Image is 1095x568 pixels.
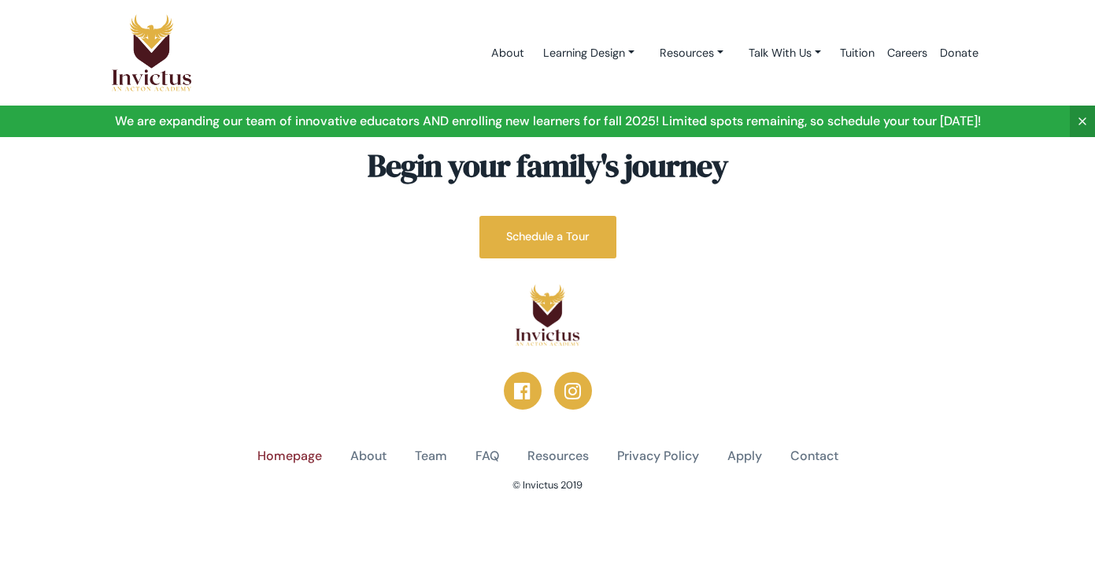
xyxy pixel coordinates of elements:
[531,39,647,68] a: Learning Design
[834,20,881,87] a: Tuition
[475,447,499,466] a: FAQ
[727,447,762,466] a: Apply
[111,478,985,492] p: © Invictus 2019
[415,447,447,466] a: Team
[736,39,834,68] a: Talk With Us
[647,39,736,68] a: Resources
[617,447,699,466] a: Privacy Policy
[527,447,589,466] a: Resources
[515,284,580,347] img: logo.png
[790,447,838,466] a: Contact
[111,147,985,184] h3: Begin your family's journey
[111,13,193,92] img: Logo
[257,447,322,466] a: Homepage
[881,20,934,87] a: Careers
[934,20,985,87] a: Donate
[485,20,531,87] a: About
[350,447,387,466] a: About
[479,216,616,258] a: Schedule a Tour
